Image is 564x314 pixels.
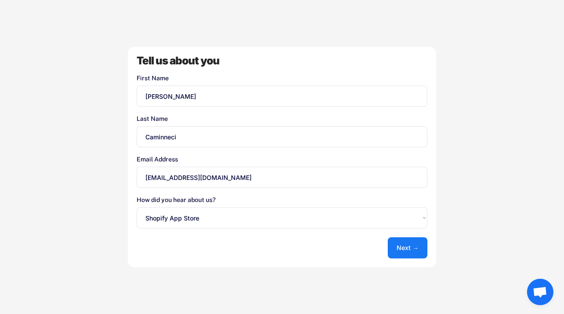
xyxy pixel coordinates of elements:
div: How did you hear about us? [137,197,427,203]
div: Email Address [137,156,427,162]
a: Open chat [527,279,553,305]
input: Your email address [137,167,427,188]
div: Last Name [137,116,427,122]
div: First Name [137,75,427,81]
div: Tell us about you [137,56,427,66]
button: Next → [388,237,427,258]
